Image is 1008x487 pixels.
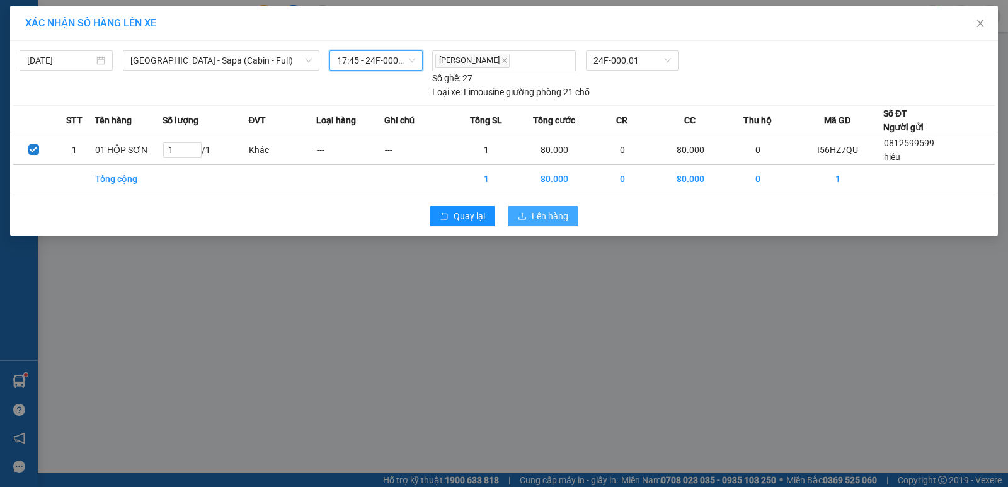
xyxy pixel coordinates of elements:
[76,30,154,50] b: Sao Việt
[54,135,95,164] td: 1
[533,113,575,127] span: Tổng cước
[616,113,627,127] span: CR
[792,164,883,193] td: 1
[520,164,588,193] td: 80.000
[520,135,588,164] td: 80.000
[316,135,384,164] td: ---
[792,135,883,164] td: I56HZ7QU
[884,138,934,148] span: 0812599599
[454,209,485,223] span: Quay lại
[337,51,415,70] span: 17:45 - 24F-000.01
[168,10,304,31] b: [DOMAIN_NAME]
[7,10,70,73] img: logo.jpg
[724,135,793,164] td: 0
[94,135,163,164] td: 01 HỘP SƠN
[508,206,578,226] button: uploadLên hàng
[432,71,472,85] div: 27
[25,17,156,29] span: XÁC NHẬN SỐ HÀNG LÊN XE
[593,51,671,70] span: 24F-000.01
[384,113,415,127] span: Ghi chú
[588,164,656,193] td: 0
[94,164,163,193] td: Tổng cộng
[130,51,312,70] span: Hà Nội - Sapa (Cabin - Full)
[94,113,132,127] span: Tên hàng
[975,18,985,28] span: close
[743,113,772,127] span: Thu hộ
[452,135,520,164] td: 1
[316,113,356,127] span: Loại hàng
[432,85,462,99] span: Loại xe:
[248,113,266,127] span: ĐVT
[518,212,527,222] span: upload
[532,209,568,223] span: Lên hàng
[432,71,461,85] span: Số ghế:
[963,6,998,42] button: Close
[66,113,83,127] span: STT
[656,164,724,193] td: 80.000
[248,135,316,164] td: Khác
[588,135,656,164] td: 0
[384,135,452,164] td: ---
[66,73,304,152] h2: VP Nhận: VP Hàng LC
[432,85,590,99] div: Limousine giường phòng 21 chỗ
[501,57,508,64] span: close
[435,54,510,68] span: [PERSON_NAME]
[7,73,101,94] h2: I56HZ7QU
[470,113,502,127] span: Tổng SL
[824,113,850,127] span: Mã GD
[305,57,312,64] span: down
[656,135,724,164] td: 80.000
[883,106,924,134] div: Số ĐT Người gửi
[724,164,793,193] td: 0
[27,54,94,67] input: 13/09/2025
[430,206,495,226] button: rollbackQuay lại
[163,113,198,127] span: Số lượng
[163,135,248,164] td: / 1
[440,212,449,222] span: rollback
[452,164,520,193] td: 1
[884,152,900,162] span: hiếu
[684,113,696,127] span: CC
